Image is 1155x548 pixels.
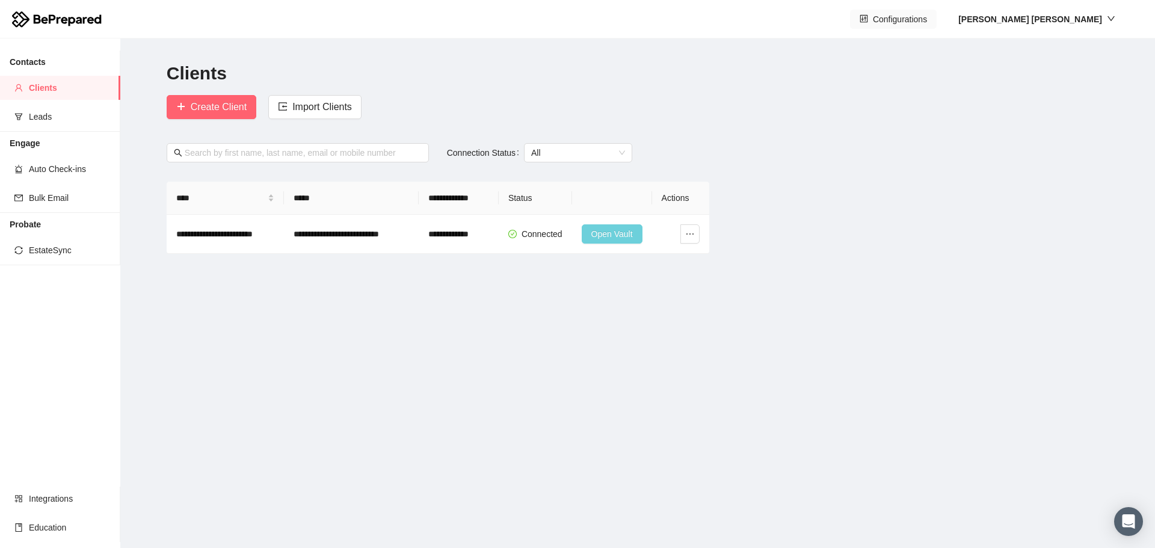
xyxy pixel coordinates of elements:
[14,246,23,254] span: sync
[14,494,23,503] span: appstore-add
[1114,507,1143,536] div: Open Intercom Messenger
[14,523,23,532] span: book
[1107,14,1115,23] span: down
[14,194,23,202] span: mail
[582,224,642,244] button: Open Vault
[873,13,927,26] span: Configurations
[680,224,700,244] button: ellipsis
[14,84,23,92] span: user
[850,10,937,29] button: controlConfigurations
[29,186,111,210] span: Bulk Email
[14,165,23,173] span: alert
[652,182,709,215] th: Actions
[681,229,699,239] span: ellipsis
[10,220,41,229] strong: Probate
[29,157,111,181] span: Auto Check-ins
[860,14,868,24] span: control
[29,487,111,511] span: Integrations
[522,229,562,239] span: Connected
[176,102,186,113] span: plus
[292,99,352,114] span: Import Clients
[949,10,1125,29] button: [PERSON_NAME] [PERSON_NAME]
[185,146,422,159] input: Search by first name, last name, email or mobile number
[167,182,284,215] th: Name
[29,105,111,129] span: Leads
[29,238,111,262] span: EstateSync
[268,95,362,119] button: importImport Clients
[499,182,572,215] th: Status
[278,102,288,113] span: import
[191,99,247,114] span: Create Client
[174,149,182,157] span: search
[958,14,1102,24] strong: [PERSON_NAME] [PERSON_NAME]
[508,230,517,238] span: check-circle
[167,61,1109,86] h2: Clients
[591,227,633,241] span: Open Vault
[10,138,40,148] strong: Engage
[531,144,625,162] span: All
[14,112,23,121] span: funnel-plot
[447,143,524,162] label: Connection Status
[29,76,111,100] span: Clients
[10,57,46,67] strong: Contacts
[167,95,256,119] button: plusCreate Client
[29,516,111,540] span: Education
